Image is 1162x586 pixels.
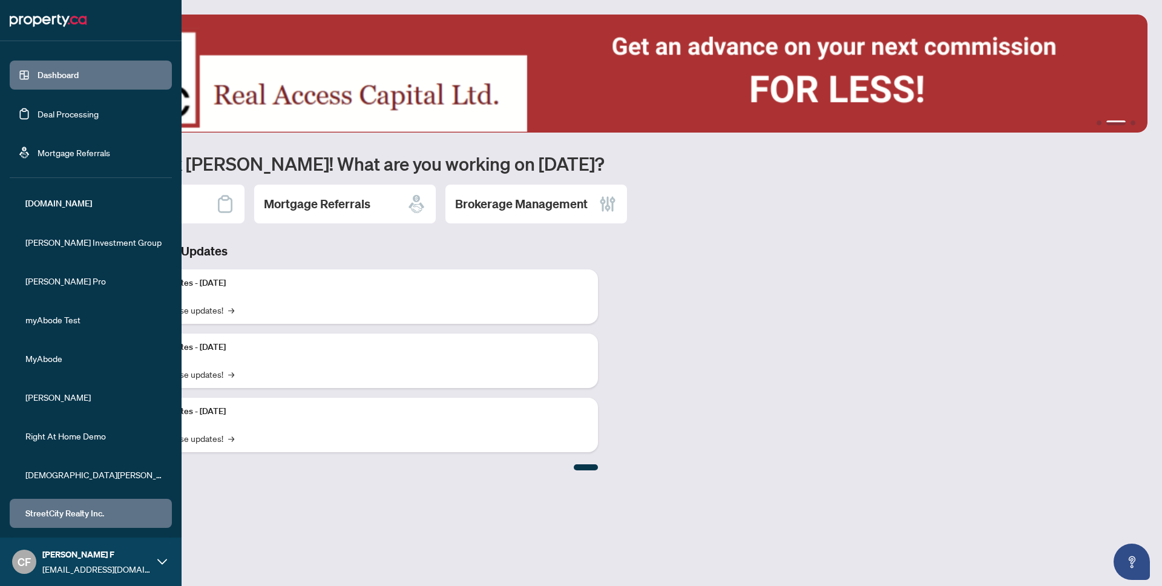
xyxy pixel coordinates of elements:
button: 1 [1097,120,1101,125]
p: Platform Updates - [DATE] [127,341,588,354]
span: [EMAIL_ADDRESS][DOMAIN_NAME] [42,562,151,576]
h2: Brokerage Management [455,196,588,212]
span: CF [18,553,31,570]
img: logo [10,11,87,30]
span: myAbode Test [25,313,163,326]
button: 2 [1106,120,1126,125]
button: 3 [1131,120,1135,125]
h2: Mortgage Referrals [264,196,370,212]
a: Mortgage Referrals [38,147,110,158]
span: [PERSON_NAME] Pro [25,274,163,288]
span: [DOMAIN_NAME] [25,197,163,210]
span: → [228,432,234,445]
h1: Welcome back [PERSON_NAME]! What are you working on [DATE]? [63,152,1147,175]
span: → [228,303,234,317]
a: Dashboard [38,70,79,81]
span: [PERSON_NAME] Investment Group [25,235,163,249]
span: [DEMOGRAPHIC_DATA][PERSON_NAME] Realty [25,468,163,481]
span: StreetCity Realty Inc. [25,507,163,520]
span: MyAbode [25,352,163,365]
h3: Brokerage & Industry Updates [63,243,598,260]
span: [PERSON_NAME] [25,390,163,404]
button: Open asap [1114,544,1150,580]
p: Platform Updates - [DATE] [127,405,588,418]
span: → [228,367,234,381]
img: Slide 1 [63,15,1147,133]
p: Platform Updates - [DATE] [127,277,588,290]
a: Deal Processing [38,108,99,119]
span: Right At Home Demo [25,429,163,443]
span: [PERSON_NAME] F [42,548,151,561]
